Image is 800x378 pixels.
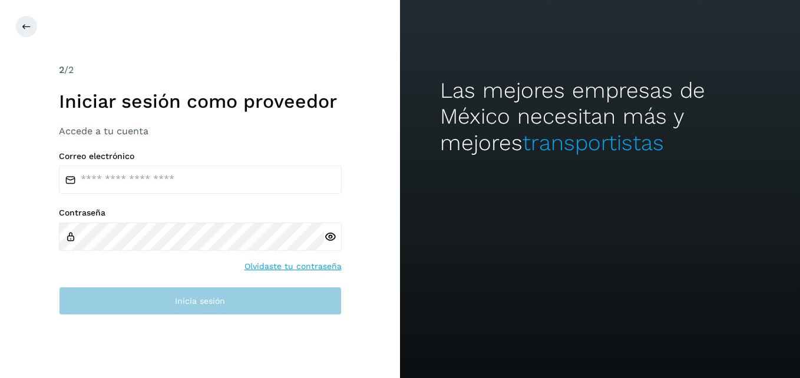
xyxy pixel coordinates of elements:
a: Olvidaste tu contraseña [244,260,342,273]
span: 2 [59,64,64,75]
h3: Accede a tu cuenta [59,125,342,137]
h1: Iniciar sesión como proveedor [59,90,342,112]
div: /2 [59,63,342,77]
h2: Las mejores empresas de México necesitan más y mejores [440,78,760,156]
label: Correo electrónico [59,151,342,161]
label: Contraseña [59,208,342,218]
span: Inicia sesión [175,297,225,305]
span: transportistas [523,130,664,155]
button: Inicia sesión [59,287,342,315]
